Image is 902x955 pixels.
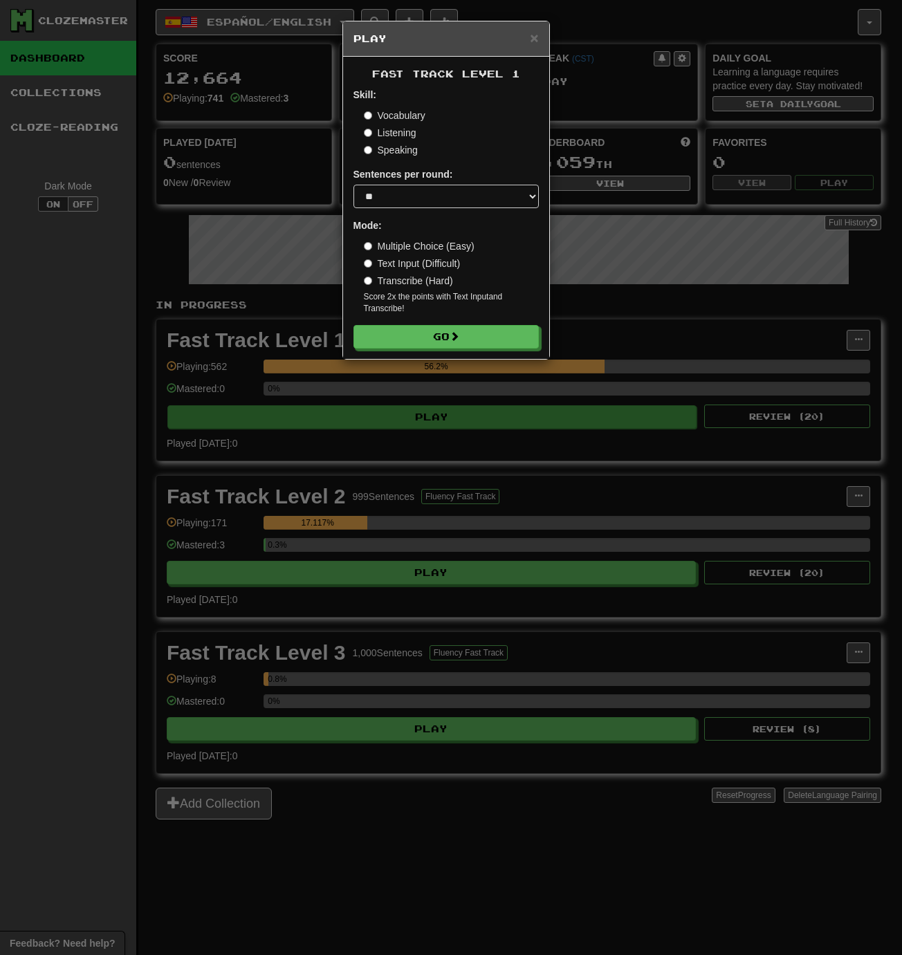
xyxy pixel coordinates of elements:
[364,143,418,157] label: Speaking
[364,257,461,270] label: Text Input (Difficult)
[364,109,425,122] label: Vocabulary
[364,259,372,268] input: Text Input (Difficult)
[530,30,538,45] button: Close
[364,291,539,315] small: Score 2x the points with Text Input and Transcribe !
[353,167,453,181] label: Sentences per round:
[353,89,376,100] strong: Skill:
[372,68,520,80] span: Fast Track Level 1
[364,274,453,288] label: Transcribe (Hard)
[364,111,372,120] input: Vocabulary
[364,129,372,137] input: Listening
[364,242,372,250] input: Multiple Choice (Easy)
[364,239,475,253] label: Multiple Choice (Easy)
[530,30,538,46] span: ×
[353,220,382,231] strong: Mode:
[353,325,539,349] button: Go
[353,32,539,46] h5: Play
[364,126,416,140] label: Listening
[364,146,372,154] input: Speaking
[364,277,372,285] input: Transcribe (Hard)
